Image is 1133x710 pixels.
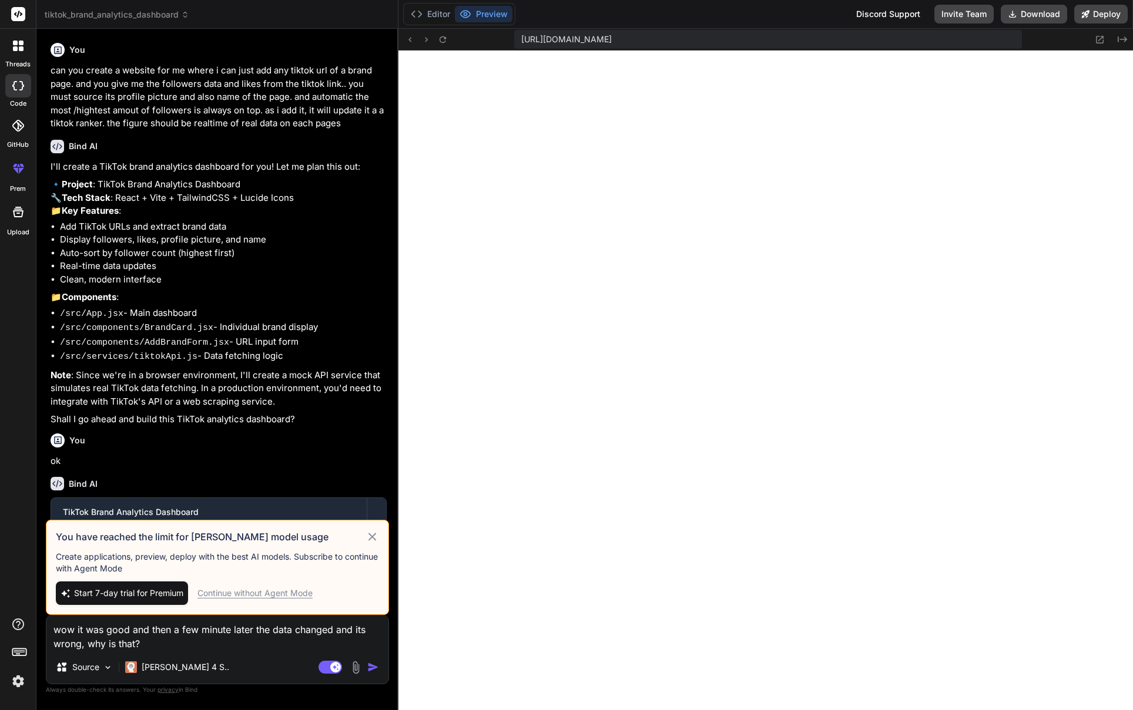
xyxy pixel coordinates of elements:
[51,455,387,468] p: ok
[103,662,113,672] img: Pick Models
[7,140,29,150] label: GitHub
[69,435,85,446] h6: You
[142,661,229,673] p: [PERSON_NAME] 4 S..
[455,6,512,22] button: Preview
[51,498,367,537] button: TikTok Brand Analytics DashboardClick to open Workbench
[10,99,26,109] label: code
[69,140,98,152] h6: Bind AI
[51,413,387,426] p: Shall I go ahead and build this TikTok analytics dashboard?
[60,352,197,362] code: /src/services/tiktokApi.js
[197,587,313,599] div: Continue without Agent Mode
[7,227,29,237] label: Upload
[62,205,119,216] strong: Key Features
[46,684,389,695] p: Always double-check its answers. Your in Bind
[62,192,110,203] strong: Tech Stack
[51,369,387,409] p: : Since we're in a browser environment, I'll create a mock API service that simulates real TikTok...
[51,369,71,381] strong: Note
[934,5,994,23] button: Invite Team
[60,323,213,333] code: /src/components/BrandCard.jsx
[521,33,612,45] span: [URL][DOMAIN_NAME]
[398,51,1133,710] iframe: Preview
[367,661,379,673] img: icon
[5,59,31,69] label: threads
[60,307,387,321] li: - Main dashboard
[60,233,387,247] li: Display followers, likes, profile picture, and name
[51,64,387,130] p: can you create a website for me where i can just add any tiktok url of a brand page. and you give...
[62,179,93,190] strong: Project
[60,309,123,319] code: /src/App.jsx
[406,6,455,22] button: Editor
[72,661,99,673] p: Source
[60,321,387,335] li: - Individual brand display
[63,519,355,529] div: Click to open Workbench
[51,178,387,218] p: 🔹 : TikTok Brand Analytics Dashboard 🔧 : React + Vite + TailwindCSS + Lucide Icons 📁 :
[60,247,387,260] li: Auto-sort by follower count (highest first)
[849,5,927,23] div: Discord Support
[60,273,387,287] li: Clean, modern interface
[69,44,85,56] h6: You
[69,478,98,490] h6: Bind AI
[63,506,355,518] div: TikTok Brand Analytics Dashboard
[10,184,26,194] label: prem
[62,291,116,302] strong: Components
[157,686,179,693] span: privacy
[1074,5,1128,23] button: Deploy
[56,581,188,605] button: Start 7-day trial for Premium
[45,9,189,21] span: tiktok_brand_analytics_dashboard
[51,160,387,174] p: I'll create a TikTok brand analytics dashboard for you! Let me plan this out:
[56,530,366,544] h3: You have reached the limit for [PERSON_NAME] model usage
[51,291,387,304] p: 📁 :
[60,335,387,350] li: - URL input form
[125,661,137,673] img: Claude 4 Sonnet
[56,551,379,574] p: Create applications, preview, deploy with the best AI models. Subscribe to continue with Agent Mode
[1001,5,1067,23] button: Download
[60,349,387,364] li: - Data fetching logic
[60,338,229,348] code: /src/components/AddBrandForm.jsx
[60,260,387,273] li: Real-time data updates
[8,671,28,691] img: settings
[46,615,388,651] textarea: wow it was good and then a few minute later the data changed and its wrong, why is that?
[349,661,363,674] img: attachment
[74,587,183,599] span: Start 7-day trial for Premium
[60,220,387,234] li: Add TikTok URLs and extract brand data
